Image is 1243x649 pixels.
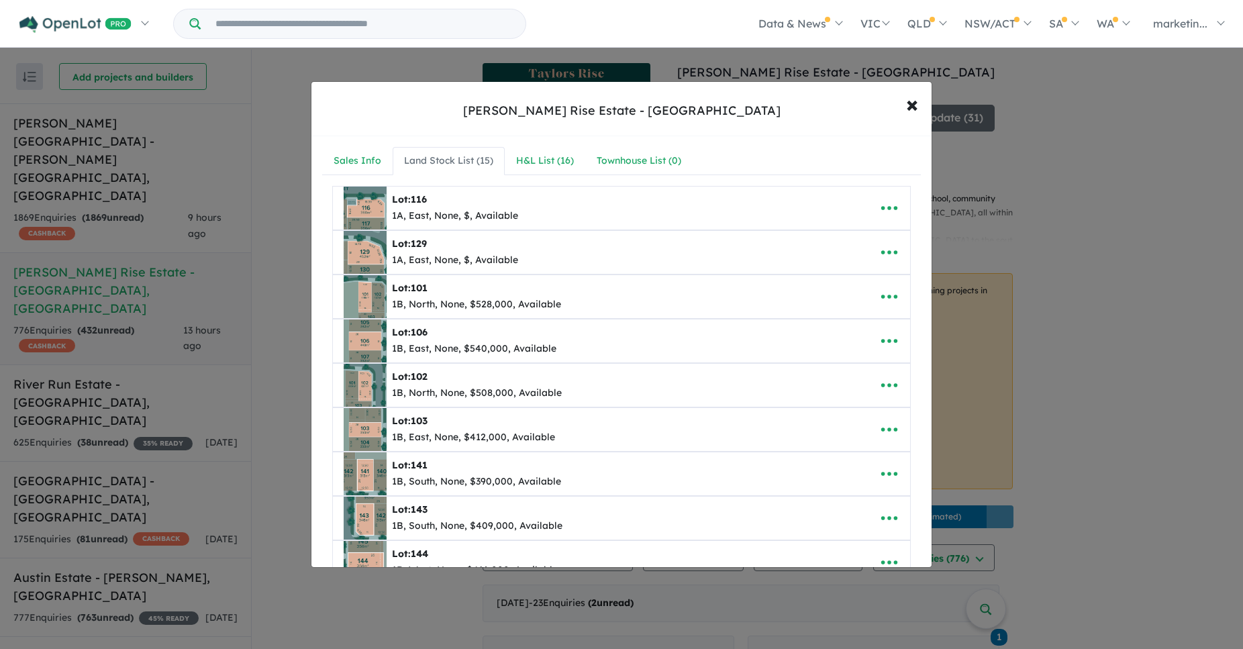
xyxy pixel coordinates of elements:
input: Try estate name, suburb, builder or developer [203,9,523,38]
img: Taylors%20Rise%20Estate%20-%20Deanside%20-%20Lot%20101___1741741696.png [344,275,387,318]
b: Lot: [392,370,428,383]
img: Taylors%20Rise%20Estate%20-%20Deanside%20-%20Lot%20106___1741741770.png [344,319,387,362]
b: Lot: [392,459,428,471]
div: 1A, East, None, $, Available [392,208,518,224]
span: 106 [411,326,428,338]
div: 1A, East, None, $, Available [392,252,518,268]
img: Taylors%20Rise%20Estate%20-%20Deanside%20-%20Lot%20102___1741741748.png [344,364,387,407]
span: marketin... [1153,17,1207,30]
img: Taylors%20Rise%20Estate%20-%20Deanside%20-%20Lot%20103___1741741794.png [344,408,387,451]
b: Lot: [392,503,428,515]
div: 1B, South, None, $390,000, Available [392,474,561,490]
div: 1B, East, None, $540,000, Available [392,341,556,357]
b: Lot: [392,548,428,560]
div: 1B, South, None, $409,000, Available [392,518,562,534]
div: 1B, East, None, $412,000, Available [392,430,555,446]
img: Taylors%20Rise%20Estate%20-%20Deanside%20-%20Lot%20144___1741844020.jpg [344,541,387,584]
img: Taylors%20Rise%20Estate%20-%20Deanside%20-%20Lot%20143___1741843914.jpg [344,497,387,540]
b: Lot: [392,415,428,427]
b: Lot: [392,238,427,250]
b: Lot: [392,282,428,294]
img: Taylors%20Rise%20Estate%20-%20Deanside%20-%20Lot%20129___1730860472.png [344,231,387,274]
span: 102 [411,370,428,383]
span: 116 [411,193,427,205]
span: × [906,89,918,118]
span: 129 [411,238,427,250]
div: Land Stock List ( 15 ) [404,153,493,169]
span: 101 [411,282,428,294]
img: Openlot PRO Logo White [19,16,132,33]
b: Lot: [392,326,428,338]
div: 1B, North, None, $528,000, Available [392,297,561,313]
div: H&L List ( 16 ) [516,153,574,169]
span: 141 [411,459,428,471]
span: 144 [411,548,428,560]
b: Lot: [392,193,427,205]
span: 103 [411,415,428,427]
div: 1B, West, None, $416,000, Available [392,562,558,579]
img: Taylors%20Rise%20Estate%20-%20Deanside%20-%20Lot%20116___1730860471.png [344,187,387,230]
img: Taylors%20Rise%20Estate%20-%20Deanside%20-%20Lot%20141___1741843761.jpg [344,452,387,495]
div: [PERSON_NAME] Rise Estate - [GEOGRAPHIC_DATA] [463,102,781,119]
div: Townhouse List ( 0 ) [597,153,681,169]
span: 143 [411,503,428,515]
div: 1B, North, None, $508,000, Available [392,385,562,401]
div: Sales Info [334,153,381,169]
